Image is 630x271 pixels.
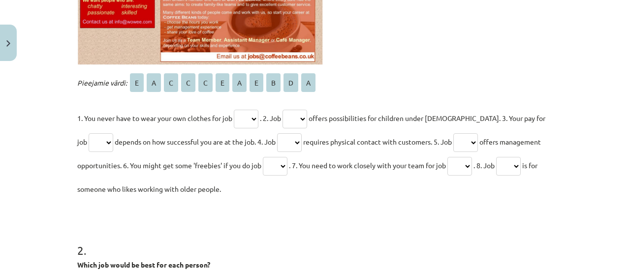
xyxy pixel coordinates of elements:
[303,137,452,146] span: requires physical contact with customers. 5. Job
[164,73,178,92] span: C
[301,73,315,92] span: A
[147,73,161,92] span: A
[77,114,232,122] span: 1. You never have to wear your own clothes for job
[232,73,247,92] span: A
[283,73,298,92] span: D
[250,73,263,92] span: E
[289,161,446,170] span: . 7. You need to work closely with your team for job
[77,161,537,193] span: is for someone who likes working with older people.
[77,137,541,170] span: offers management opportunities. 6. You might get some 'freebies' if you do job
[198,73,213,92] span: C
[77,226,553,257] h1: 2 .
[260,114,281,122] span: . 2. Job
[266,73,281,92] span: B
[181,73,195,92] span: C
[216,73,229,92] span: E
[6,40,10,47] img: icon-close-lesson-0947bae3869378f0d4975bcd49f059093ad1ed9edebbc8119c70593378902aed.svg
[77,260,210,269] strong: Which job would be best for each person?
[115,137,276,146] span: depends on how successful you are at the job. 4. Job
[130,73,144,92] span: E
[77,78,127,87] span: Pieejamie vārdi:
[473,161,495,170] span: . 8. Job
[77,114,545,146] span: offers possibilities for children under [DEMOGRAPHIC_DATA]. 3. Your pay for job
